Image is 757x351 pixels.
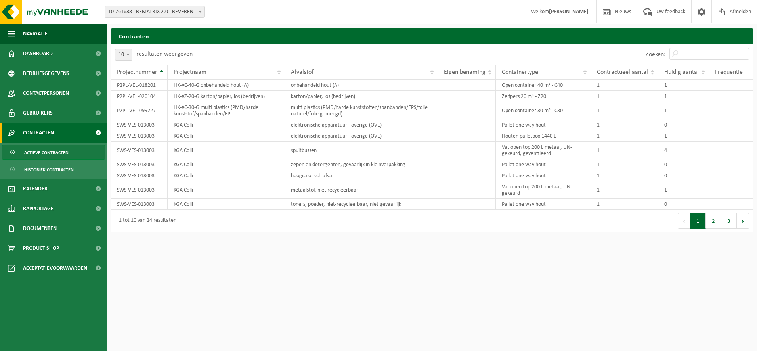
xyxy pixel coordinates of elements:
[105,6,205,18] span: 10-761638 - BEMATRIX 2.0 - BEVEREN
[285,142,438,159] td: spuitbussen
[23,258,87,278] span: Acceptatievoorwaarden
[24,145,69,160] span: Actieve contracten
[658,130,709,142] td: 1
[658,170,709,181] td: 0
[646,51,665,58] label: Zoeken:
[168,130,285,142] td: KGA Colli
[715,69,743,75] span: Frequentie
[111,170,168,181] td: SWS-VES-013003
[111,199,168,210] td: SWS-VES-013003
[496,181,591,199] td: Vat open top 200 L metaal, UN-gekeurd
[285,181,438,199] td: metaalstof, niet recycleerbaar
[23,238,59,258] span: Product Shop
[105,6,204,17] span: 10-761638 - BEMATRIX 2.0 - BEVEREN
[658,91,709,102] td: 1
[285,199,438,210] td: toners, poeder, niet-recycleerbaar, niet gevaarlijk
[291,69,314,75] span: Afvalstof
[737,213,749,229] button: Next
[678,213,690,229] button: Previous
[549,9,589,15] strong: [PERSON_NAME]
[117,69,157,75] span: Projectnummer
[591,102,658,119] td: 1
[24,162,74,177] span: Historiek contracten
[591,181,658,199] td: 1
[285,102,438,119] td: multi plastics (PMD/harde kunststoffen/spanbanden/EPS/folie naturel/folie gemengd)
[4,334,132,351] iframe: chat widget
[496,102,591,119] td: Open container 30 m³ - C30
[706,213,721,229] button: 2
[285,130,438,142] td: elektronische apparatuur - overige (OVE)
[168,80,285,91] td: HK-XC-40-G onbehandeld hout (A)
[591,130,658,142] td: 1
[23,83,69,103] span: Contactpersonen
[23,24,48,44] span: Navigatie
[111,142,168,159] td: SWS-VES-013003
[658,102,709,119] td: 1
[496,119,591,130] td: Pallet one way hout
[23,123,54,143] span: Contracten
[111,119,168,130] td: SWS-VES-013003
[658,80,709,91] td: 1
[690,213,706,229] button: 1
[597,69,648,75] span: Contractueel aantal
[591,119,658,130] td: 1
[658,181,709,199] td: 1
[658,199,709,210] td: 0
[111,159,168,170] td: SWS-VES-013003
[591,91,658,102] td: 1
[591,80,658,91] td: 1
[168,102,285,119] td: HK-XC-30-G multi plastics (PMD/harde kunststof/spanbanden/EP
[111,28,753,44] h2: Contracten
[496,80,591,91] td: Open container 40 m³ - C40
[444,69,486,75] span: Eigen benaming
[496,130,591,142] td: Houten palletbox 1440 L
[111,130,168,142] td: SWS-VES-013003
[285,80,438,91] td: onbehandeld hout (A)
[496,170,591,181] td: Pallet one way hout
[658,142,709,159] td: 4
[285,159,438,170] td: zepen en detergenten, gevaarlijk in kleinverpakking
[285,91,438,102] td: karton/papier, los (bedrijven)
[23,179,48,199] span: Kalender
[658,119,709,130] td: 0
[721,213,737,229] button: 3
[2,145,105,160] a: Actieve contracten
[496,159,591,170] td: Pallet one way hout
[115,49,132,60] span: 10
[23,63,69,83] span: Bedrijfsgegevens
[111,181,168,199] td: SWS-VES-013003
[496,91,591,102] td: Zelfpers 20 m³ - Z20
[23,44,53,63] span: Dashboard
[591,159,658,170] td: 1
[285,170,438,181] td: hoogcalorisch afval
[285,119,438,130] td: elektronische apparatuur - overige (OVE)
[23,199,54,219] span: Rapportage
[502,69,538,75] span: Containertype
[2,162,105,177] a: Historiek contracten
[111,102,168,119] td: P2PL-VEL-099227
[115,49,132,61] span: 10
[664,69,699,75] span: Huidig aantal
[168,142,285,159] td: KGA Colli
[168,159,285,170] td: KGA Colli
[111,80,168,91] td: P2PL-VEL-018201
[591,170,658,181] td: 1
[168,91,285,102] td: HK-XZ-20-G karton/papier, los (bedrijven)
[168,170,285,181] td: KGA Colli
[23,103,53,123] span: Gebruikers
[496,199,591,210] td: Pallet one way hout
[591,199,658,210] td: 1
[591,142,658,159] td: 1
[111,91,168,102] td: P2PL-VEL-020104
[168,119,285,130] td: KGA Colli
[23,219,57,238] span: Documenten
[496,142,591,159] td: Vat open top 200 L metaal, UN-gekeurd, geventileerd
[136,51,193,57] label: resultaten weergeven
[658,159,709,170] td: 0
[168,199,285,210] td: KGA Colli
[168,181,285,199] td: KGA Colli
[174,69,206,75] span: Projectnaam
[115,214,176,228] div: 1 tot 10 van 24 resultaten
